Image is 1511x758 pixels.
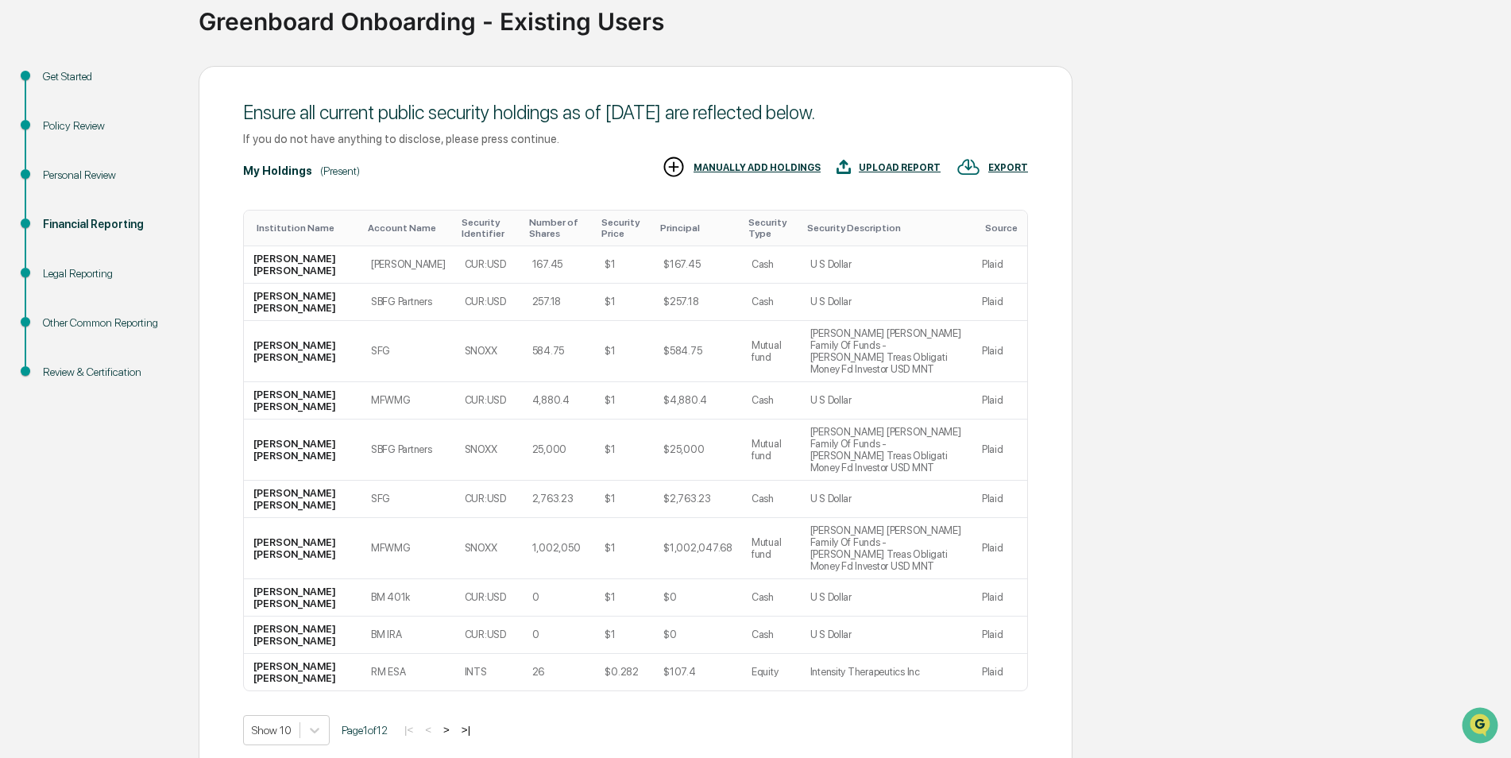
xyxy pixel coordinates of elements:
td: SNOXX [455,518,523,579]
td: Cash [742,284,801,321]
td: BM 401k [361,579,455,617]
td: $1 [595,617,654,654]
td: Plaid [972,518,1027,579]
iframe: Open customer support [1460,706,1503,748]
td: Mutual fund [742,321,801,382]
td: SBFG Partners [361,284,455,321]
td: Mutual fund [742,420,801,481]
img: MANUALLY ADD HOLDINGS [662,155,686,179]
td: $0 [654,579,742,617]
td: Cash [742,579,801,617]
td: INTS [455,654,523,690]
td: 1,002,050 [523,518,596,579]
td: Plaid [972,382,1027,420]
div: Toggle SortBy [807,222,966,234]
td: CUR:USD [455,284,523,321]
td: Cash [742,617,801,654]
div: EXPORT [988,162,1028,173]
td: Cash [742,382,801,420]
img: 1746055101610-c473b297-6a78-478c-a979-82029cc54cd1 [16,122,44,150]
button: > [439,723,454,737]
td: $584.75 [654,321,742,382]
td: [PERSON_NAME] [PERSON_NAME] Family Of Funds - [PERSON_NAME] Treas Obligati Money Fd Investor USD MNT [801,420,972,481]
td: U S Dollar [801,246,972,284]
div: 🗄️ [115,202,128,215]
td: Plaid [972,654,1027,690]
td: $1 [595,321,654,382]
td: $257.18 [654,284,742,321]
a: 🗄️Attestations [109,194,203,222]
span: Attestations [131,200,197,216]
td: $0 [654,617,742,654]
td: CUR:USD [455,579,523,617]
td: Plaid [972,321,1027,382]
td: 26 [523,654,596,690]
td: $1 [595,246,654,284]
td: CUR:USD [455,246,523,284]
div: Other Common Reporting [43,315,173,331]
button: < [420,723,436,737]
td: Plaid [972,246,1027,284]
button: >| [457,723,475,737]
td: $1 [595,518,654,579]
td: U S Dollar [801,284,972,321]
td: Plaid [972,481,1027,518]
div: Start new chat [54,122,261,137]
a: 🖐️Preclearance [10,194,109,222]
td: [PERSON_NAME] [PERSON_NAME] Family Of Funds - [PERSON_NAME] Treas Obligati Money Fd Investor USD MNT [801,518,972,579]
div: Policy Review [43,118,173,134]
td: $2,763.23 [654,481,742,518]
div: 🔎 [16,232,29,245]
td: Mutual fund [742,518,801,579]
td: 584.75 [523,321,596,382]
a: Powered byPylon [112,269,192,281]
span: Data Lookup [32,230,100,246]
td: CUR:USD [455,617,523,654]
button: Start new chat [270,126,289,145]
td: $25,000 [654,420,742,481]
td: Plaid [972,284,1027,321]
div: Financial Reporting [43,216,173,233]
td: CUR:USD [455,382,523,420]
div: We're available if you need us! [54,137,201,150]
td: 257.18 [523,284,596,321]
td: $167.45 [654,246,742,284]
td: Cash [742,481,801,518]
td: [PERSON_NAME] [PERSON_NAME] [244,382,361,420]
td: $0.282 [595,654,654,690]
td: $107.4 [654,654,742,690]
td: 4,880.4 [523,382,596,420]
div: Review & Certification [43,364,173,381]
td: Equity [742,654,801,690]
td: SBFG Partners [361,420,455,481]
td: $1 [595,420,654,481]
td: 167.45 [523,246,596,284]
td: [PERSON_NAME] [PERSON_NAME] [244,654,361,690]
div: Toggle SortBy [257,222,355,234]
td: U S Dollar [801,617,972,654]
span: Preclearance [32,200,102,216]
td: $4,880.4 [654,382,742,420]
td: U S Dollar [801,382,972,420]
td: Plaid [972,617,1027,654]
div: Toggle SortBy [368,222,449,234]
td: Intensity Therapeutics Inc [801,654,972,690]
td: 25,000 [523,420,596,481]
button: |< [400,723,418,737]
div: If you do not have anything to disclose, please press continue. [243,132,1028,145]
div: UPLOAD REPORT [859,162,941,173]
div: Personal Review [43,167,173,184]
td: 2,763.23 [523,481,596,518]
td: U S Dollar [801,579,972,617]
div: My Holdings [243,164,312,177]
div: (Present) [320,164,360,177]
td: SFG [361,321,455,382]
div: Toggle SortBy [601,217,647,239]
td: 0 [523,617,596,654]
td: Cash [742,246,801,284]
td: SNOXX [455,321,523,382]
span: Page 1 of 12 [342,724,388,737]
td: RM ESA [361,654,455,690]
td: $1,002,047.68 [654,518,742,579]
